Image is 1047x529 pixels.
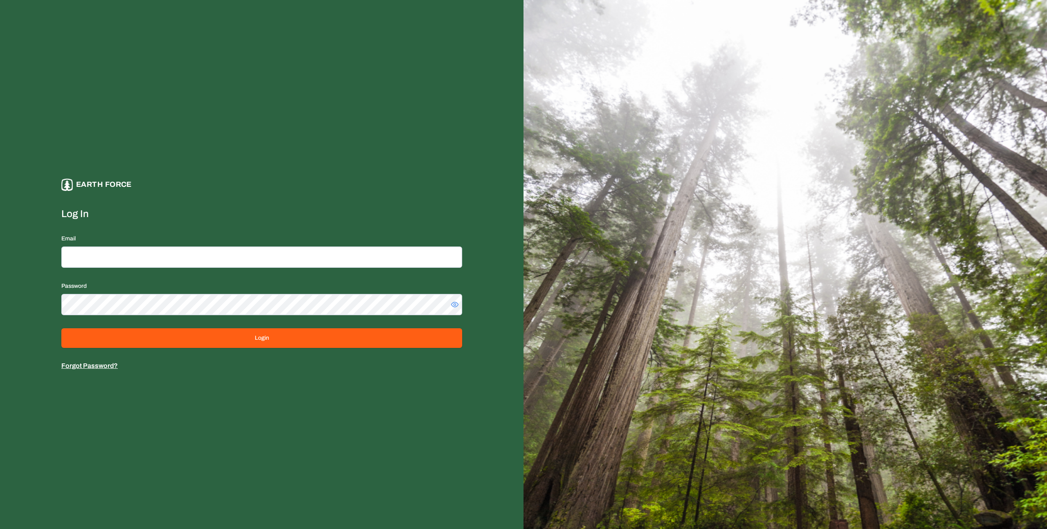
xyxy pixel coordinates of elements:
button: Login [61,328,462,348]
p: Forgot Password? [61,361,462,371]
label: Log In [61,207,462,220]
img: earthforce-logo-white-uG4MPadI.svg [61,179,73,191]
label: Password [61,283,87,289]
label: Email [61,235,76,242]
p: Earth force [76,179,132,191]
